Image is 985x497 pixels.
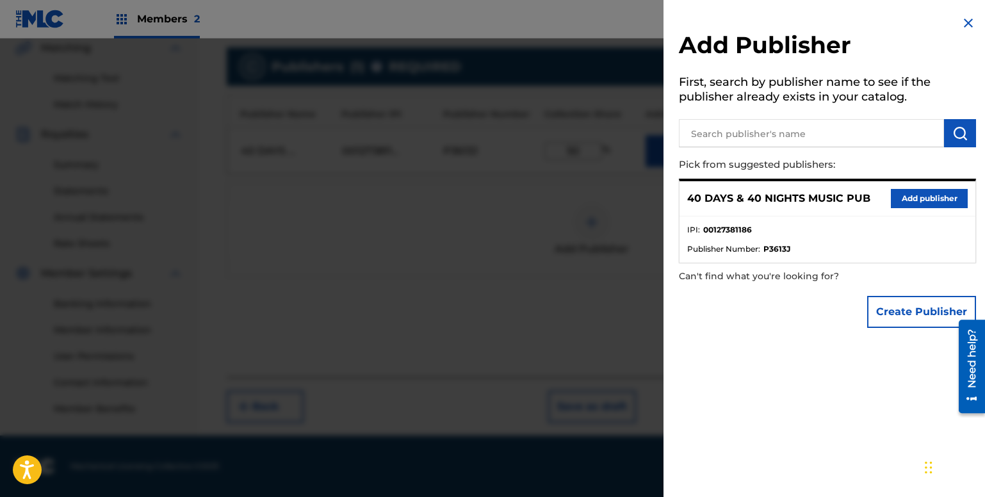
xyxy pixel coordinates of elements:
iframe: Chat Widget [921,436,985,497]
img: Search Works [952,126,968,141]
div: Drag [925,448,932,487]
h5: First, search by publisher name to see if the publisher already exists in your catalog. [679,71,976,111]
img: MLC Logo [15,10,65,28]
iframe: Resource Center [949,314,985,418]
strong: P3613J [763,243,790,255]
button: Create Publisher [867,296,976,328]
p: Pick from suggested publishers: [679,151,903,179]
p: 40 DAYS & 40 NIGHTS MUSIC PUB [687,191,870,206]
h2: Add Publisher [679,31,976,63]
span: IPI : [687,224,700,236]
strong: 00127381186 [703,224,752,236]
span: 2 [194,13,200,25]
span: Publisher Number : [687,243,760,255]
span: Members [137,12,200,26]
input: Search publisher's name [679,119,944,147]
img: Top Rightsholders [114,12,129,27]
button: Add publisher [891,189,968,208]
p: Can't find what you're looking for? [679,263,903,289]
